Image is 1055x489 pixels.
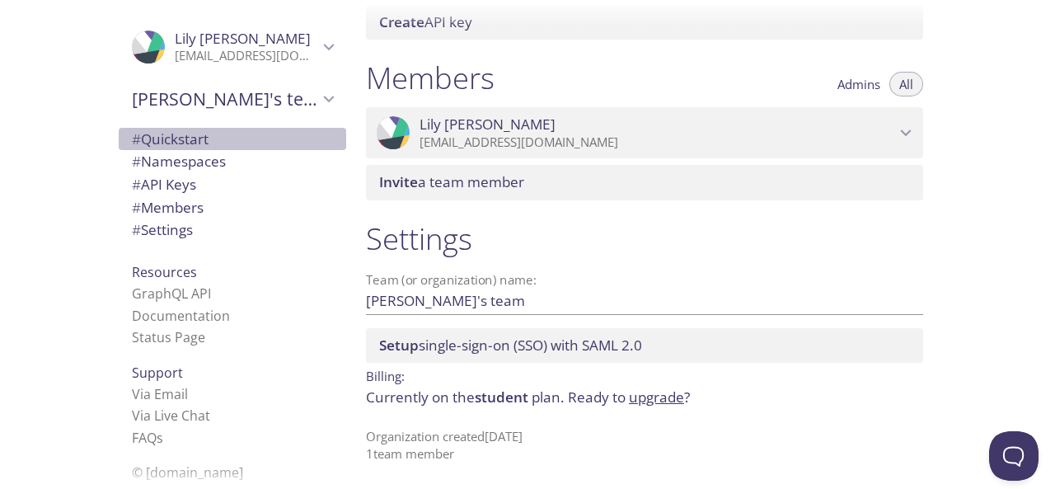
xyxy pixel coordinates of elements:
div: Lily's team [119,78,346,120]
div: Invite a team member [366,165,923,200]
div: Lily Spires [119,20,346,74]
div: Team Settings [119,219,346,242]
span: # [132,175,141,194]
div: Setup SSO [366,328,923,363]
span: student [475,388,528,407]
span: Namespaces [132,152,226,171]
button: Admins [828,72,890,96]
p: Billing: [366,363,923,387]
span: s [157,429,163,447]
span: # [132,198,141,217]
div: Quickstart [119,128,346,151]
span: API key [379,12,472,31]
span: single-sign-on (SSO) with SAML 2.0 [379,336,642,355]
a: upgrade [629,388,684,407]
span: Ready to ? [568,388,690,407]
label: Team (or organization) name: [366,274,537,286]
h1: Members [366,59,495,96]
a: Via Live Chat [132,407,210,425]
h1: Settings [366,220,923,257]
p: Currently on the plan. [366,387,923,408]
span: # [132,129,141,148]
span: API Keys [132,175,196,194]
a: GraphQL API [132,284,211,303]
a: Via Email [132,385,188,403]
span: Invite [379,172,418,191]
p: [EMAIL_ADDRESS][DOMAIN_NAME] [420,134,895,151]
div: API Keys [119,173,346,196]
span: Lily [PERSON_NAME] [420,115,556,134]
span: # [132,152,141,171]
a: Documentation [132,307,230,325]
span: Lily [PERSON_NAME] [175,29,311,48]
span: a team member [379,172,524,191]
a: FAQ [132,429,163,447]
a: Status Page [132,328,205,346]
span: Create [379,12,424,31]
span: Settings [132,220,193,239]
p: Organization created [DATE] 1 team member [366,428,923,463]
div: Namespaces [119,150,346,173]
span: Quickstart [132,129,209,148]
div: Lily Spires [366,107,923,158]
span: Setup [379,336,419,355]
span: Members [132,198,204,217]
p: [EMAIL_ADDRESS][DOMAIN_NAME] [175,48,318,64]
iframe: Help Scout Beacon - Open [989,431,1039,481]
span: Resources [132,263,197,281]
div: Members [119,196,346,219]
button: All [889,72,923,96]
span: Support [132,364,183,382]
span: # [132,220,141,239]
span: [PERSON_NAME]'s team [132,87,318,110]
